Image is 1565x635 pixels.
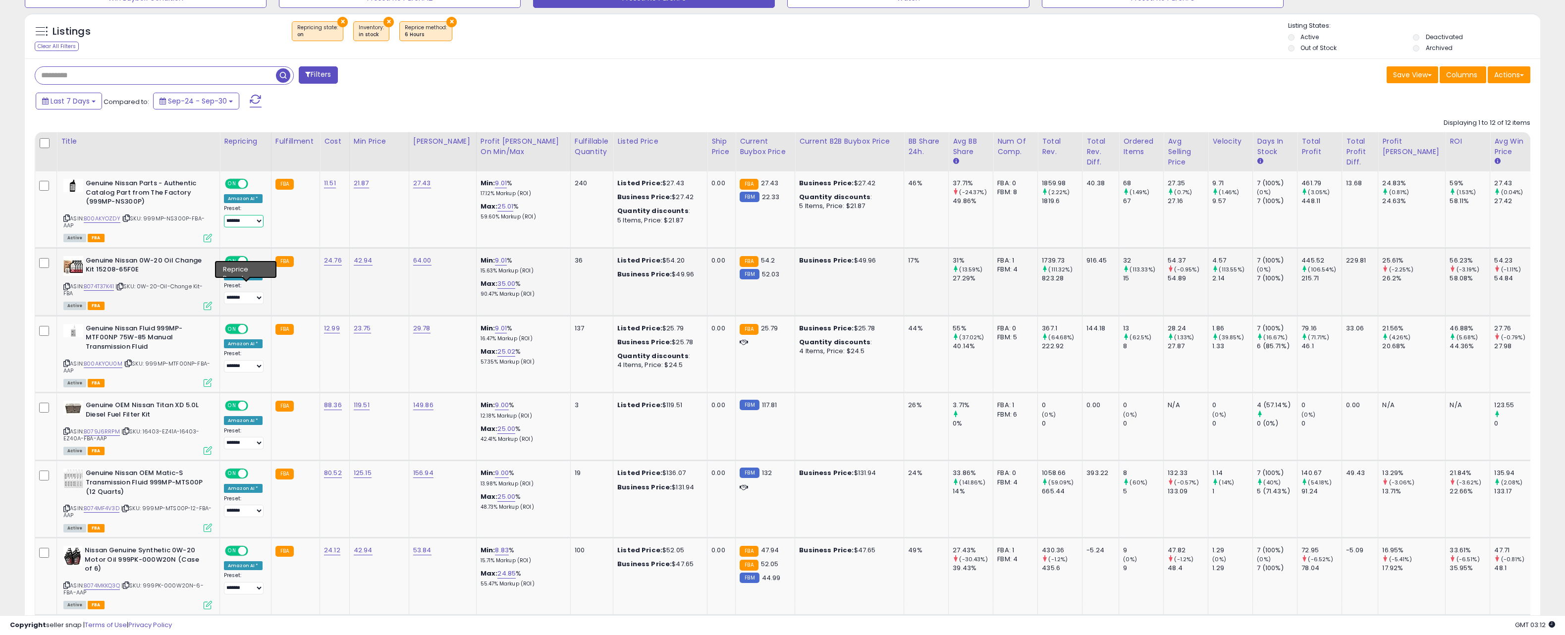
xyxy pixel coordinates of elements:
b: Quantity discounts [617,206,689,215]
div: Fulfillment [275,136,316,147]
small: FBA [275,324,294,335]
div: FBM: 5 [997,333,1030,342]
div: Total Rev. [1042,136,1078,157]
div: Avg Win Price [1494,136,1530,157]
div: 27.29% [953,274,993,283]
div: Displaying 1 to 12 of 12 items [1444,118,1530,128]
div: Preset: [224,205,264,227]
div: % [481,179,563,197]
div: FBA: 0 [997,179,1030,188]
button: Actions [1488,66,1530,83]
small: (64.68%) [1048,333,1074,341]
a: 9.00 [495,468,509,478]
a: 8.83 [495,545,509,555]
div: 46.88% [1450,324,1490,333]
div: Cost [324,136,345,147]
p: Listing States: [1288,21,1540,31]
div: 46.1 [1301,342,1342,351]
div: FBA: 0 [997,324,1030,333]
small: (3.05%) [1308,188,1330,196]
b: Business Price: [617,269,672,279]
small: FBM [740,192,759,202]
div: 240 [575,179,605,188]
div: 4 Items, Price: $24.5 [799,347,896,356]
a: 9.01 [495,178,507,188]
div: Days In Stock [1257,136,1293,157]
span: ON [226,180,238,188]
span: OFF [247,180,263,188]
label: Active [1300,33,1319,41]
div: FBM: 8 [997,188,1030,197]
div: Avg BB Share [953,136,989,157]
div: ASIN: [63,256,212,309]
div: 2.14 [1212,274,1252,283]
button: Sep-24 - Sep-30 [153,93,239,109]
a: 11.51 [324,178,336,188]
small: (13.59%) [959,265,982,273]
label: Deactivated [1426,33,1463,41]
b: Genuine Nissan Parts - Authentic Catalog Part from The Factory (999MP-NS300P) [86,179,206,209]
small: (-2.25%) [1389,265,1413,273]
a: 24.12 [324,545,340,555]
div: Profit [PERSON_NAME] on Min/Max [481,136,566,157]
div: 144.18 [1086,324,1111,333]
a: 80.52 [324,468,342,478]
div: FBM: 4 [997,265,1030,274]
div: Clear All Filters [35,42,79,51]
div: 58.11% [1450,197,1490,206]
span: Compared to: [104,97,149,106]
b: Max: [481,347,498,356]
small: (1.46%) [1219,188,1239,196]
h5: Listings [53,25,91,39]
div: 7 (100%) [1257,179,1297,188]
button: × [383,17,394,27]
a: 25.00 [497,492,515,502]
div: Profit [PERSON_NAME] [1382,136,1441,157]
div: $54.20 [617,256,700,265]
p: 59.60% Markup (ROI) [481,213,563,220]
div: Preset: [224,350,264,372]
div: $25.78 [617,338,700,347]
small: (-3.19%) [1457,265,1479,273]
a: 42.94 [354,256,373,265]
b: Listed Price: [617,323,662,333]
div: : [617,207,700,215]
small: (-1.11%) [1501,265,1521,273]
div: 54.23 [1494,256,1534,265]
small: Avg BB Share. [953,157,959,166]
a: B079J6RRPM [84,427,120,436]
a: B074MF4V3D [84,504,119,513]
a: B00AKYOZDY [84,214,120,223]
div: Ship Price [711,136,731,157]
a: 149.86 [413,400,433,410]
span: OFF [247,257,263,265]
div: 1.86 [1212,324,1252,333]
small: (39.85%) [1219,333,1243,341]
div: 461.79 [1301,179,1342,188]
div: 25.61% [1382,256,1445,265]
div: 448.11 [1301,197,1342,206]
div: 1.33 [1212,342,1252,351]
div: 32 [1123,256,1163,265]
a: 53.84 [413,545,432,555]
div: $25.79 [617,324,700,333]
b: Business Price: [617,192,672,202]
small: (0.04%) [1501,188,1523,196]
div: $25.78 [799,324,896,333]
span: Columns [1446,70,1477,80]
th: The percentage added to the cost of goods (COGS) that forms the calculator for Min & Max prices. [476,132,570,171]
div: $49.96 [617,270,700,279]
div: Ordered Items [1123,136,1159,157]
div: Amazon AI * [224,339,263,348]
div: 0.00 [711,179,728,188]
div: 215.71 [1301,274,1342,283]
div: Total Rev. Diff. [1086,136,1115,167]
b: Genuine Nissan 0W-20 Oil Change Kit 15208-65F0E [86,256,206,277]
small: (0.7%) [1174,188,1192,196]
img: 21bO3x4zdPL._SL40_.jpg [63,179,83,192]
div: Min Price [354,136,405,147]
small: Days In Stock. [1257,157,1263,166]
a: 25.01 [497,202,513,212]
div: [PERSON_NAME] [413,136,472,147]
div: Velocity [1212,136,1248,147]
